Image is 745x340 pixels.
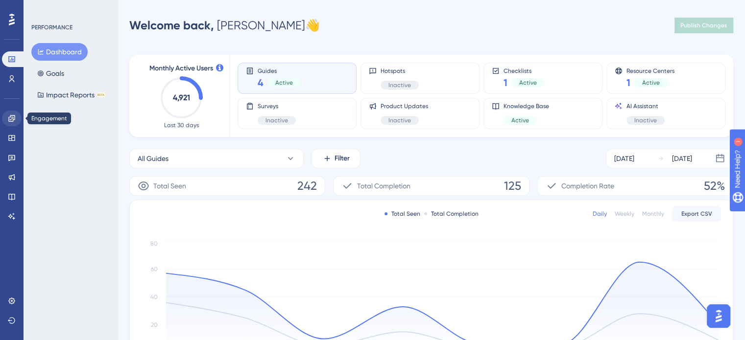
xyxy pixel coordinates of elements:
[672,206,721,222] button: Export CSV
[129,18,214,32] span: Welcome back,
[150,240,158,247] tspan: 80
[615,210,634,218] div: Weekly
[674,18,733,33] button: Publish Changes
[23,2,61,14] span: Need Help?
[561,180,614,192] span: Completion Rate
[626,67,674,74] span: Resource Centers
[704,301,733,331] iframe: UserGuiding AI Assistant Launcher
[151,266,158,272] tspan: 60
[357,180,410,192] span: Total Completion
[31,23,72,31] div: PERFORMANCE
[680,22,727,29] span: Publish Changes
[297,178,317,194] span: 242
[672,153,692,164] div: [DATE]
[388,81,411,89] span: Inactive
[258,67,301,74] span: Guides
[388,116,411,124] span: Inactive
[153,180,186,192] span: Total Seen
[173,93,190,102] text: 4,921
[614,153,634,164] div: [DATE]
[642,79,660,87] span: Active
[504,178,521,194] span: 125
[31,43,88,61] button: Dashboard
[151,321,158,328] tspan: 20
[149,63,213,74] span: Monthly Active Users
[504,67,545,74] span: Checklists
[504,102,549,110] span: Knowledge Base
[519,79,537,87] span: Active
[424,210,479,218] div: Total Completion
[31,86,111,104] button: Impact ReportsBETA
[164,121,199,129] span: Last 30 days
[265,116,288,124] span: Inactive
[511,116,529,124] span: Active
[634,116,657,124] span: Inactive
[381,67,419,75] span: Hotspots
[150,294,158,300] tspan: 40
[385,210,420,218] div: Total Seen
[335,153,350,164] span: Filter
[129,18,320,33] div: [PERSON_NAME] 👋
[258,102,296,110] span: Surveys
[626,102,665,110] span: AI Assistant
[129,149,304,168] button: All Guides
[31,65,70,82] button: Goals
[381,102,428,110] span: Product Updates
[642,210,664,218] div: Monthly
[275,79,293,87] span: Active
[138,153,168,164] span: All Guides
[96,92,105,97] div: BETA
[312,149,360,168] button: Filter
[258,76,264,90] span: 4
[704,178,725,194] span: 52%
[681,210,712,218] span: Export CSV
[626,76,630,90] span: 1
[593,210,607,218] div: Daily
[68,5,71,13] div: 1
[504,76,507,90] span: 1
